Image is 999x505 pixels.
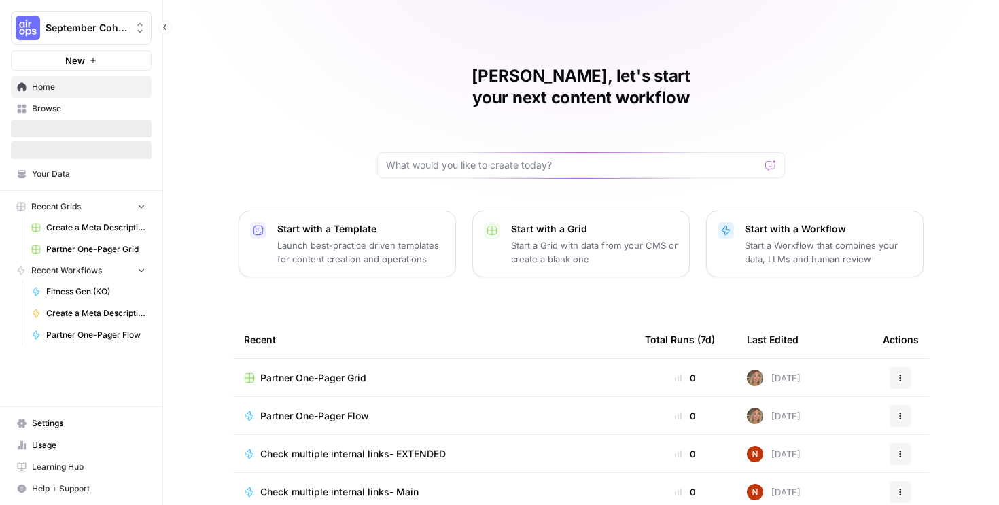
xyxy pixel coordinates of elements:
[645,371,725,385] div: 0
[16,16,40,40] img: September Cohort Logo
[645,485,725,499] div: 0
[31,264,102,277] span: Recent Workflows
[32,439,145,451] span: Usage
[244,485,623,499] a: Check multiple internal links- Main
[25,302,152,324] a: Create a Meta Description ([PERSON_NAME])
[745,239,912,266] p: Start a Workflow that combines your data, LLMs and human review
[11,413,152,434] a: Settings
[645,321,715,358] div: Total Runs (7d)
[747,321,799,358] div: Last Edited
[25,324,152,346] a: Partner One-Pager Flow
[25,281,152,302] a: Fitness Gen (KO)
[239,211,456,277] button: Start with a TemplateLaunch best-practice driven templates for content creation and operations
[386,158,760,172] input: What would you like to create today?
[377,65,785,109] h1: [PERSON_NAME], let's start your next content workflow
[11,98,152,120] a: Browse
[260,371,366,385] span: Partner One-Pager Grid
[32,461,145,473] span: Learning Hub
[31,201,81,213] span: Recent Grids
[11,456,152,478] a: Learning Hub
[511,222,678,236] p: Start with a Grid
[46,21,128,35] span: September Cohort
[883,321,919,358] div: Actions
[65,54,85,67] span: New
[11,434,152,456] a: Usage
[745,222,912,236] p: Start with a Workflow
[277,222,444,236] p: Start with a Template
[32,81,145,93] span: Home
[11,196,152,217] button: Recent Grids
[747,408,801,424] div: [DATE]
[244,447,623,461] a: Check multiple internal links- EXTENDED
[747,484,801,500] div: [DATE]
[25,217,152,239] a: Create a Meta Description ([PERSON_NAME]
[32,168,145,180] span: Your Data
[46,243,145,256] span: Partner One-Pager Grid
[25,239,152,260] a: Partner One-Pager Grid
[747,370,763,386] img: 8rfigfr8trd3cogh2dvqan1u3q31
[11,50,152,71] button: New
[260,409,369,423] span: Partner One-Pager Flow
[32,483,145,495] span: Help + Support
[645,447,725,461] div: 0
[277,239,444,266] p: Launch best-practice driven templates for content creation and operations
[747,484,763,500] img: 4fp16ll1l9r167b2opck15oawpi4
[11,260,152,281] button: Recent Workflows
[11,76,152,98] a: Home
[32,417,145,430] span: Settings
[511,239,678,266] p: Start a Grid with data from your CMS or create a blank one
[260,447,446,461] span: Check multiple internal links- EXTENDED
[46,285,145,298] span: Fitness Gen (KO)
[244,371,623,385] a: Partner One-Pager Grid
[645,409,725,423] div: 0
[244,321,623,358] div: Recent
[11,163,152,185] a: Your Data
[244,409,623,423] a: Partner One-Pager Flow
[747,408,763,424] img: 8rfigfr8trd3cogh2dvqan1u3q31
[747,446,763,462] img: 4fp16ll1l9r167b2opck15oawpi4
[260,485,419,499] span: Check multiple internal links- Main
[46,307,145,319] span: Create a Meta Description ([PERSON_NAME])
[472,211,690,277] button: Start with a GridStart a Grid with data from your CMS or create a blank one
[46,329,145,341] span: Partner One-Pager Flow
[11,478,152,500] button: Help + Support
[747,370,801,386] div: [DATE]
[32,103,145,115] span: Browse
[747,446,801,462] div: [DATE]
[11,11,152,45] button: Workspace: September Cohort
[46,222,145,234] span: Create a Meta Description ([PERSON_NAME]
[706,211,924,277] button: Start with a WorkflowStart a Workflow that combines your data, LLMs and human review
